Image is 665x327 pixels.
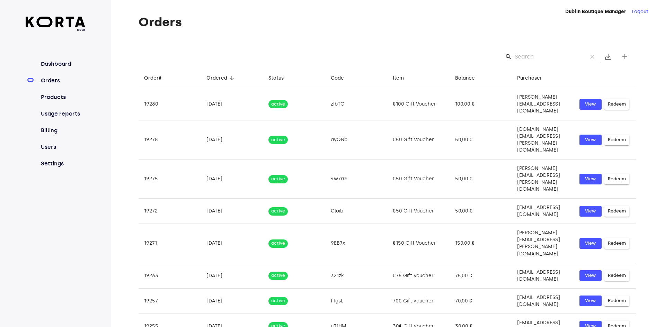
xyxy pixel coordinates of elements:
[268,137,288,143] span: active
[583,100,598,108] span: View
[608,136,626,144] span: Redeem
[512,88,574,120] td: [PERSON_NAME][EMAIL_ADDRESS][DOMAIN_NAME]
[201,263,263,288] td: [DATE]
[139,288,201,314] td: 19257
[604,53,612,61] span: save_alt
[201,288,263,314] td: [DATE]
[268,298,288,304] span: active
[39,93,86,101] a: Products
[39,126,86,135] a: Billing
[608,100,626,108] span: Redeem
[617,48,633,65] button: Create new gift card
[26,27,86,32] span: beta
[26,17,86,27] img: Korta
[144,74,161,82] div: Order#
[139,224,201,263] td: 19271
[600,48,617,65] button: Export
[579,206,602,217] button: View
[579,99,602,110] a: View
[268,74,284,82] div: Status
[268,208,288,215] span: active
[604,296,629,306] button: Redeem
[604,206,629,217] button: Redeem
[268,240,288,247] span: active
[450,120,512,160] td: 50,00 €
[604,238,629,249] button: Redeem
[39,60,86,68] a: Dashboard
[512,263,574,288] td: [EMAIL_ADDRESS][DOMAIN_NAME]
[387,288,450,314] td: 70€ Gift voucher
[26,17,86,32] a: beta
[331,74,353,82] span: Code
[201,120,263,160] td: [DATE]
[325,88,388,120] td: zIbTC
[583,272,598,280] span: View
[604,135,629,145] button: Redeem
[144,74,170,82] span: Order#
[505,53,512,60] span: Search
[39,110,86,118] a: Usage reports
[512,120,574,160] td: [DOMAIN_NAME][EMAIL_ADDRESS][PERSON_NAME][DOMAIN_NAME]
[608,207,626,215] span: Redeem
[450,224,512,263] td: 150,00 €
[139,160,201,199] td: 19275
[515,51,582,62] input: Search
[579,270,602,281] button: View
[325,160,388,199] td: 4w7rG
[579,135,602,145] button: View
[579,296,602,306] button: View
[139,15,636,29] h1: Orders
[331,74,344,82] div: Code
[325,199,388,224] td: Cloib
[583,207,598,215] span: View
[565,9,626,15] strong: Dublin Boutique Manager
[268,272,288,279] span: active
[450,263,512,288] td: 75,00 €
[517,74,551,82] span: Purchaser
[512,160,574,199] td: [PERSON_NAME][EMAIL_ADDRESS][PERSON_NAME][DOMAIN_NAME]
[39,143,86,151] a: Users
[387,199,450,224] td: €50 Gift Voucher
[139,199,201,224] td: 19272
[201,199,263,224] td: [DATE]
[583,239,598,247] span: View
[579,174,602,184] button: View
[583,297,598,305] span: View
[139,263,201,288] td: 19263
[268,74,293,82] span: Status
[512,288,574,314] td: [EMAIL_ADDRESS][DOMAIN_NAME]
[450,288,512,314] td: 70,00 €
[579,238,602,249] button: View
[632,8,648,15] button: Logout
[604,270,629,281] button: Redeem
[268,101,288,108] span: active
[608,297,626,305] span: Redeem
[39,160,86,168] a: Settings
[450,88,512,120] td: 100,00 €
[268,176,288,182] span: active
[517,74,542,82] div: Purchaser
[201,160,263,199] td: [DATE]
[201,88,263,120] td: [DATE]
[325,288,388,314] td: fTgsL
[393,74,404,82] div: Item
[621,53,629,61] span: add
[325,120,388,160] td: ayQNb
[325,224,388,263] td: 9EB7x
[512,224,574,263] td: [PERSON_NAME][EMAIL_ADDRESS][PERSON_NAME][DOMAIN_NAME]
[512,199,574,224] td: [EMAIL_ADDRESS][DOMAIN_NAME]
[39,76,86,85] a: Orders
[206,74,227,82] div: Ordered
[387,224,450,263] td: €150 Gift Voucher
[139,120,201,160] td: 19278
[608,272,626,280] span: Redeem
[229,75,235,81] span: arrow_downward
[325,263,388,288] td: 321zk
[201,224,263,263] td: [DATE]
[583,136,598,144] span: View
[450,160,512,199] td: 50,00 €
